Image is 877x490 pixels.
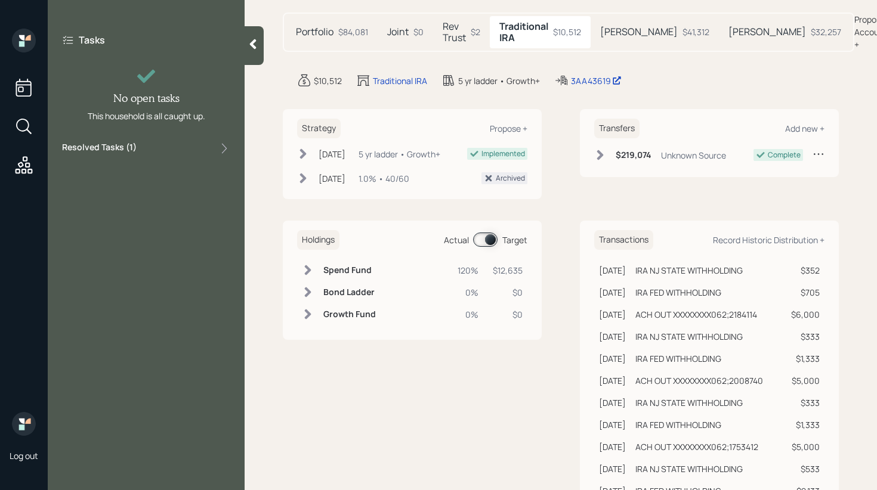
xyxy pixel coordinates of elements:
[319,172,345,185] div: [DATE]
[786,396,820,409] div: $333
[786,463,820,475] div: $533
[594,119,640,138] h6: Transfers
[599,308,626,321] div: [DATE]
[387,26,409,38] h5: Joint
[314,75,342,87] div: $10,512
[786,418,820,431] div: $1,333
[571,75,622,87] div: 3AA43619
[594,230,653,250] h6: Transactions
[502,234,527,246] div: Target
[493,264,523,277] div: $12,635
[661,149,726,162] div: Unknown Source
[713,234,824,246] div: Record Historic Distribution +
[323,309,376,320] h6: Growth Fund
[10,450,38,461] div: Log out
[635,264,743,277] div: IRA NJ STATE WITHHOLDING
[297,230,339,250] h6: Holdings
[12,412,36,436] img: retirable_logo.png
[599,441,626,453] div: [DATE]
[413,26,424,38] div: $0
[635,286,721,299] div: IRA FED WITHHOLDING
[768,150,801,160] div: Complete
[458,75,540,87] div: 5 yr ladder • Growth+
[496,173,525,184] div: Archived
[481,148,525,159] div: Implemented
[113,92,180,105] h4: No open tasks
[616,150,651,160] h6: $219,074
[499,21,548,44] h5: Traditional IRA
[323,265,376,275] h6: Spend Fund
[728,26,806,38] h5: [PERSON_NAME]
[338,26,368,38] div: $84,081
[635,374,763,387] div: ACH OUT XXXXXXXX062;2008740
[786,264,820,277] div: $352
[635,352,721,365] div: IRA FED WITHHOLDING
[458,286,478,299] div: 0%
[786,441,820,453] div: $5,000
[786,352,820,365] div: $1,333
[443,21,466,44] h5: Rev Trust
[599,418,626,431] div: [DATE]
[444,234,469,246] div: Actual
[471,26,480,38] div: $2
[323,287,376,297] h6: Bond Ladder
[635,308,757,321] div: ACH OUT XXXXXXXX062;2184114
[490,123,527,134] div: Propose +
[79,33,105,46] label: Tasks
[635,418,721,431] div: IRA FED WITHHOLDING
[599,352,626,365] div: [DATE]
[493,308,523,321] div: $0
[88,110,205,122] div: This household is all caught up.
[600,26,678,38] h5: [PERSON_NAME]
[683,26,709,38] div: $41,312
[599,330,626,343] div: [DATE]
[296,26,333,38] h5: Portfolio
[635,441,758,453] div: ACH OUT XXXXXXXX062;1753412
[635,396,743,409] div: IRA NJ STATE WITHHOLDING
[319,148,345,160] div: [DATE]
[786,374,820,387] div: $5,000
[373,75,427,87] div: Traditional IRA
[458,308,478,321] div: 0%
[599,286,626,299] div: [DATE]
[62,141,137,156] label: Resolved Tasks ( 1 )
[786,308,820,321] div: $6,000
[359,148,440,160] div: 5 yr ladder • Growth+
[786,286,820,299] div: $705
[599,396,626,409] div: [DATE]
[359,172,409,185] div: 1.0% • 40/60
[785,123,824,134] div: Add new +
[635,330,743,343] div: IRA NJ STATE WITHHOLDING
[599,463,626,475] div: [DATE]
[493,286,523,299] div: $0
[297,119,341,138] h6: Strategy
[811,26,841,38] div: $32,257
[635,463,743,475] div: IRA NJ STATE WITHHOLDING
[553,26,581,38] div: $10,512
[786,330,820,343] div: $333
[599,374,626,387] div: [DATE]
[599,264,626,277] div: [DATE]
[458,264,478,277] div: 120%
